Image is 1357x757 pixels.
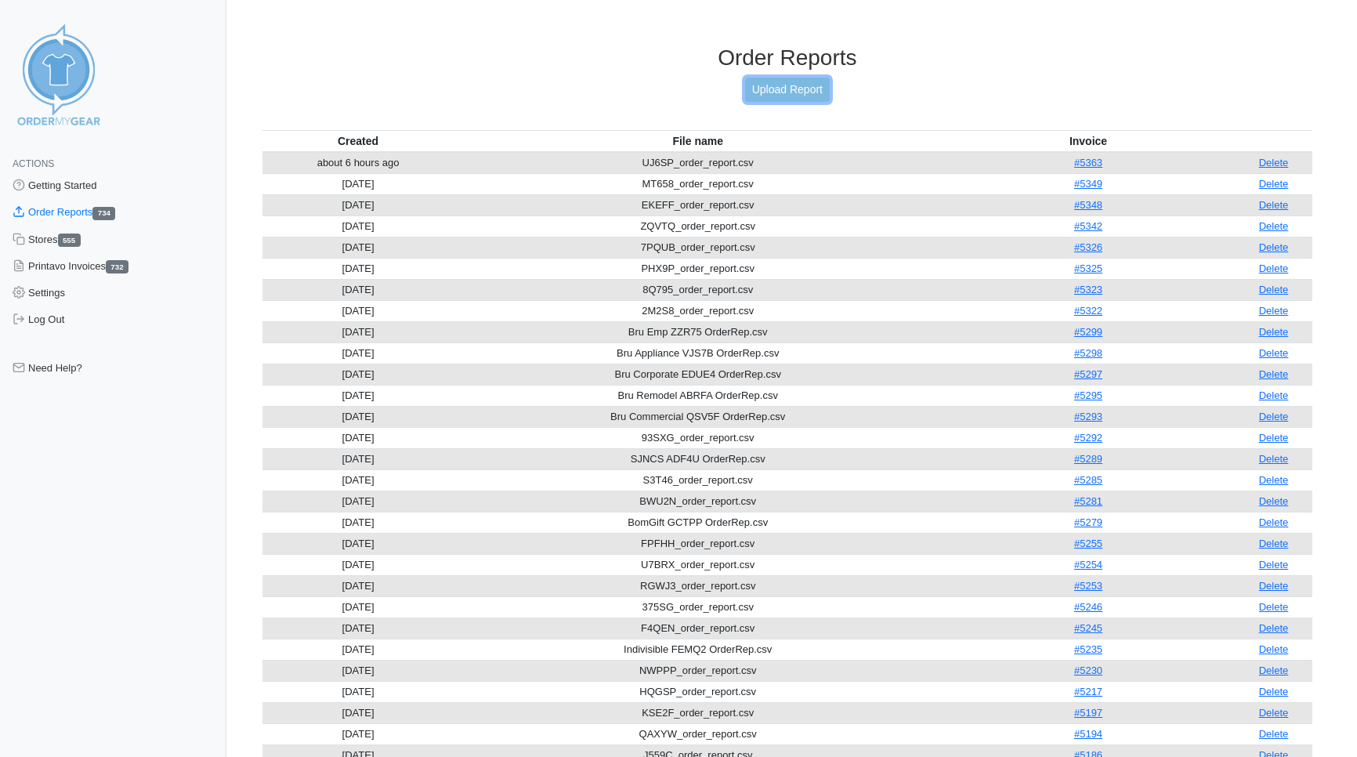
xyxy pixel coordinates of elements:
[262,194,454,216] td: [DATE]
[454,279,942,300] td: 8Q795_order_report.csv
[1074,305,1102,317] a: #5322
[106,260,128,273] span: 732
[1259,580,1289,592] a: Delete
[262,216,454,237] td: [DATE]
[1259,178,1289,190] a: Delete
[1074,622,1102,634] a: #5245
[1259,495,1289,507] a: Delete
[1259,157,1289,168] a: Delete
[1259,538,1289,549] a: Delete
[262,173,454,194] td: [DATE]
[1259,326,1289,338] a: Delete
[262,618,454,639] td: [DATE]
[942,130,1235,152] th: Invoice
[454,533,942,554] td: FPFHH_order_report.csv
[1259,368,1289,380] a: Delete
[1074,559,1102,570] a: #5254
[454,448,942,469] td: SJNCS ADF4U OrderRep.csv
[262,427,454,448] td: [DATE]
[1074,686,1102,697] a: #5217
[1259,263,1289,274] a: Delete
[262,596,454,618] td: [DATE]
[454,427,942,448] td: 93SXG_order_report.csv
[262,702,454,723] td: [DATE]
[1074,453,1102,465] a: #5289
[454,258,942,279] td: PHX9P_order_report.csv
[454,385,942,406] td: Bru Remodel ABRFA OrderRep.csv
[262,342,454,364] td: [DATE]
[1259,643,1289,655] a: Delete
[262,130,454,152] th: Created
[745,78,830,102] a: Upload Report
[262,533,454,554] td: [DATE]
[262,258,454,279] td: [DATE]
[454,342,942,364] td: Bru Appliance VJS7B OrderRep.csv
[454,300,942,321] td: 2M2S8_order_report.csv
[1074,643,1102,655] a: #5235
[454,702,942,723] td: KSE2F_order_report.csv
[262,575,454,596] td: [DATE]
[1259,728,1289,740] a: Delete
[262,237,454,258] td: [DATE]
[1259,559,1289,570] a: Delete
[262,321,454,342] td: [DATE]
[1259,284,1289,295] a: Delete
[454,406,942,427] td: Bru Commercial QSV5F OrderRep.csv
[454,618,942,639] td: F4QEN_order_report.csv
[1259,389,1289,401] a: Delete
[1259,305,1289,317] a: Delete
[92,207,115,220] span: 734
[1074,538,1102,549] a: #5255
[1259,516,1289,528] a: Delete
[1074,474,1102,486] a: #5285
[1074,241,1102,253] a: #5326
[1074,347,1102,359] a: #5298
[262,639,454,660] td: [DATE]
[262,385,454,406] td: [DATE]
[454,681,942,702] td: HQGSP_order_report.csv
[262,45,1312,71] h3: Order Reports
[1259,474,1289,486] a: Delete
[454,237,942,258] td: 7PQUB_order_report.csv
[58,234,81,247] span: 555
[1074,601,1102,613] a: #5246
[1074,389,1102,401] a: #5295
[1074,728,1102,740] a: #5194
[262,406,454,427] td: [DATE]
[262,660,454,681] td: [DATE]
[454,216,942,237] td: ZQVTQ_order_report.csv
[1259,411,1289,422] a: Delete
[262,681,454,702] td: [DATE]
[1074,665,1102,676] a: #5230
[1259,601,1289,613] a: Delete
[1259,622,1289,634] a: Delete
[262,723,454,744] td: [DATE]
[262,279,454,300] td: [DATE]
[1259,241,1289,253] a: Delete
[1074,432,1102,444] a: #5292
[262,448,454,469] td: [DATE]
[454,194,942,216] td: EKEFF_order_report.csv
[454,596,942,618] td: 375SG_order_report.csv
[1074,199,1102,211] a: #5348
[1259,453,1289,465] a: Delete
[454,512,942,533] td: BomGift GCTPP OrderRep.csv
[1074,178,1102,190] a: #5349
[262,364,454,385] td: [DATE]
[1259,347,1289,359] a: Delete
[262,491,454,512] td: [DATE]
[454,364,942,385] td: Bru Corporate EDUE4 OrderRep.csv
[1074,157,1102,168] a: #5363
[1074,326,1102,338] a: #5299
[1074,707,1102,719] a: #5197
[1259,432,1289,444] a: Delete
[1259,199,1289,211] a: Delete
[454,152,942,174] td: UJ6SP_order_report.csv
[454,469,942,491] td: S3T46_order_report.csv
[13,158,54,169] span: Actions
[454,130,942,152] th: File name
[1259,220,1289,232] a: Delete
[1074,495,1102,507] a: #5281
[454,660,942,681] td: NWPPP_order_report.csv
[1074,516,1102,528] a: #5279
